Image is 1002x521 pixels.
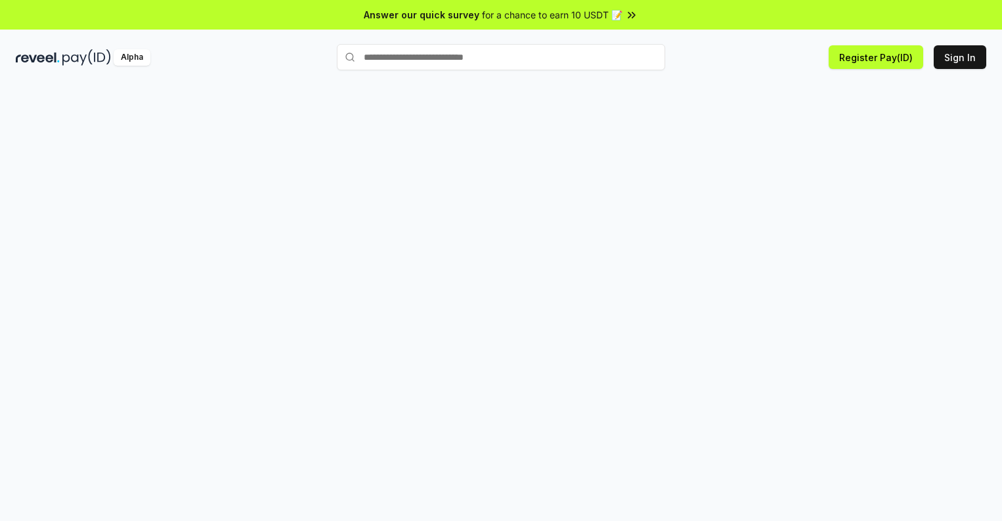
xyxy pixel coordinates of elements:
[114,49,150,66] div: Alpha
[16,49,60,66] img: reveel_dark
[364,8,479,22] span: Answer our quick survey
[62,49,111,66] img: pay_id
[482,8,622,22] span: for a chance to earn 10 USDT 📝
[934,45,986,69] button: Sign In
[829,45,923,69] button: Register Pay(ID)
